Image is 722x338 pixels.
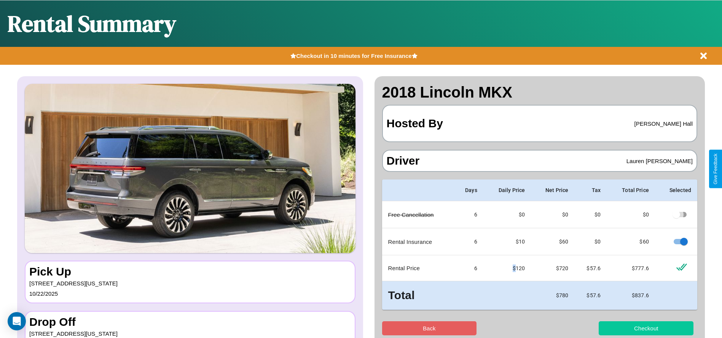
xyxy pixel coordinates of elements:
[531,255,574,281] td: $ 720
[382,179,698,310] table: simple table
[713,154,718,184] div: Give Feedback
[387,154,420,167] h3: Driver
[607,201,655,228] td: $ 0
[453,228,483,255] td: 6
[599,321,693,335] button: Checkout
[29,278,351,288] p: [STREET_ADDRESS][US_STATE]
[29,288,351,299] p: 10 / 22 / 2025
[382,84,698,101] h2: 2018 Lincoln MKX
[607,281,655,310] td: $ 837.6
[483,179,531,201] th: Daily Price
[382,321,477,335] button: Back
[388,210,448,220] p: Free Cancellation
[531,179,574,201] th: Net Price
[29,265,351,278] h3: Pick Up
[29,316,351,328] h3: Drop Off
[574,179,607,201] th: Tax
[388,287,448,304] h3: Total
[453,179,483,201] th: Days
[626,156,693,166] p: Lauren [PERSON_NAME]
[388,263,448,273] p: Rental Price
[574,281,607,310] td: $ 57.6
[607,255,655,281] td: $ 777.6
[531,228,574,255] td: $ 60
[453,255,483,281] td: 6
[634,119,693,129] p: [PERSON_NAME] Hall
[574,228,607,255] td: $0
[453,201,483,228] td: 6
[483,201,531,228] td: $0
[388,237,448,247] p: Rental Insurance
[387,109,443,138] h3: Hosted By
[8,312,26,330] div: Open Intercom Messenger
[483,255,531,281] td: $ 120
[607,179,655,201] th: Total Price
[655,179,697,201] th: Selected
[531,281,574,310] td: $ 780
[8,8,176,39] h1: Rental Summary
[574,201,607,228] td: $0
[574,255,607,281] td: $ 57.6
[531,201,574,228] td: $ 0
[607,228,655,255] td: $ 60
[483,228,531,255] td: $10
[296,53,411,59] b: Checkout in 10 minutes for Free Insurance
